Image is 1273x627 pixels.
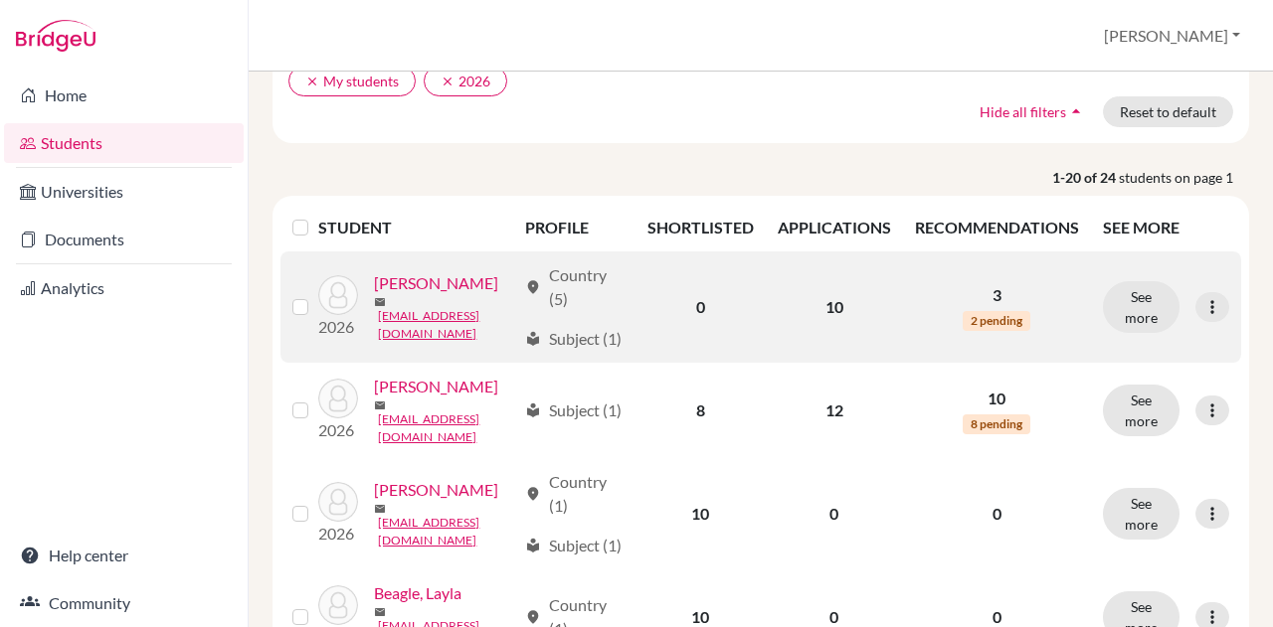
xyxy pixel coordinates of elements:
[378,307,515,343] a: [EMAIL_ADDRESS][DOMAIN_NAME]
[1095,17,1249,55] button: [PERSON_NAME]
[378,410,515,446] a: [EMAIL_ADDRESS][DOMAIN_NAME]
[1103,96,1233,127] button: Reset to default
[1091,204,1241,251] th: SEE MORE
[4,268,244,308] a: Analytics
[525,331,541,347] span: local_library
[980,103,1066,120] span: Hide all filters
[4,536,244,575] a: Help center
[288,66,416,96] button: clearMy students
[4,76,244,115] a: Home
[305,75,319,88] i: clear
[318,482,358,522] img: Baird, Tabitha
[915,387,1079,410] p: 10
[424,66,507,96] button: clear2026
[525,470,624,518] div: Country (1)
[1066,101,1086,121] i: arrow_drop_up
[636,204,766,251] th: SHORTLISTED
[525,402,541,418] span: local_library
[903,204,1091,251] th: RECOMMENDATIONS
[374,478,498,502] a: [PERSON_NAME]
[1119,167,1249,188] span: students on page 1
[636,251,766,363] td: 0
[318,204,512,251] th: STUDENT
[441,75,455,88] i: clear
[374,606,386,618] span: mail
[915,502,1079,526] p: 0
[318,522,358,546] p: 2026
[16,20,95,52] img: Bridge-U
[318,275,358,315] img: Anderson, Raven
[915,283,1079,307] p: 3
[374,375,498,398] a: [PERSON_NAME]
[963,96,1103,127] button: Hide all filtersarrow_drop_up
[318,379,358,418] img: Backe, Asa
[1052,167,1119,188] strong: 1-20 of 24
[4,220,244,259] a: Documents
[636,363,766,458] td: 8
[525,486,541,502] span: location_on
[766,204,903,251] th: APPLICATIONS
[318,315,358,339] p: 2026
[1103,281,1180,333] button: See more
[378,514,515,549] a: [EMAIL_ADDRESS][DOMAIN_NAME]
[374,581,461,605] a: Beagle, Layla
[4,172,244,212] a: Universities
[318,418,358,442] p: 2026
[636,458,766,569] td: 10
[525,538,541,553] span: local_library
[374,271,498,295] a: [PERSON_NAME]
[766,363,903,458] td: 12
[4,123,244,163] a: Students
[1103,385,1180,436] button: See more
[513,204,636,251] th: PROFILE
[374,296,386,308] span: mail
[374,503,386,515] span: mail
[963,311,1030,331] span: 2 pending
[525,263,624,311] div: Country (5)
[766,251,903,363] td: 10
[318,585,358,625] img: Beagle, Layla
[525,609,541,625] span: location_on
[4,583,244,623] a: Community
[963,414,1030,434] span: 8 pending
[374,399,386,411] span: mail
[766,458,903,569] td: 0
[1103,488,1180,540] button: See more
[525,279,541,295] span: location_on
[525,398,622,422] div: Subject (1)
[525,327,622,351] div: Subject (1)
[525,534,622,557] div: Subject (1)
